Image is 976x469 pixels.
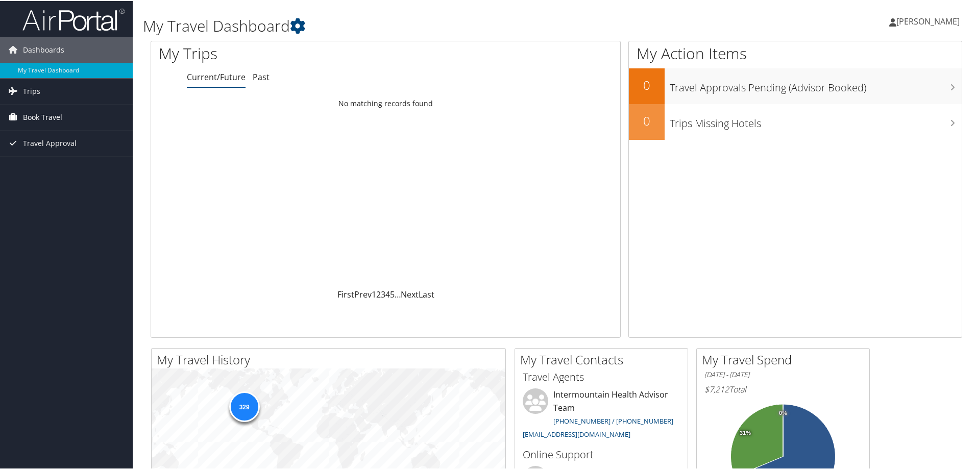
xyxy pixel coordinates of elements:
[629,42,962,63] h1: My Action Items
[23,104,62,129] span: Book Travel
[381,288,385,299] a: 3
[553,415,673,425] a: [PHONE_NUMBER] / [PHONE_NUMBER]
[23,130,77,155] span: Travel Approval
[22,7,125,31] img: airportal-logo.png
[390,288,395,299] a: 5
[523,369,680,383] h3: Travel Agents
[629,103,962,139] a: 0Trips Missing Hotels
[253,70,270,82] a: Past
[670,110,962,130] h3: Trips Missing Hotels
[704,383,862,394] h6: Total
[151,93,620,112] td: No matching records found
[401,288,419,299] a: Next
[520,350,688,367] h2: My Travel Contacts
[354,288,372,299] a: Prev
[337,288,354,299] a: First
[629,67,962,103] a: 0Travel Approvals Pending (Advisor Booked)
[523,447,680,461] h3: Online Support
[889,5,970,36] a: [PERSON_NAME]
[23,36,64,62] span: Dashboards
[629,111,665,129] h2: 0
[229,390,259,421] div: 329
[704,369,862,379] h6: [DATE] - [DATE]
[372,288,376,299] a: 1
[779,409,787,415] tspan: 0%
[385,288,390,299] a: 4
[419,288,434,299] a: Last
[629,76,665,93] h2: 0
[896,15,960,26] span: [PERSON_NAME]
[702,350,869,367] h2: My Travel Spend
[523,429,630,438] a: [EMAIL_ADDRESS][DOMAIN_NAME]
[740,429,751,435] tspan: 31%
[143,14,694,36] h1: My Travel Dashboard
[518,387,685,442] li: Intermountain Health Advisor Team
[670,75,962,94] h3: Travel Approvals Pending (Advisor Booked)
[395,288,401,299] span: …
[159,42,417,63] h1: My Trips
[157,350,505,367] h2: My Travel History
[23,78,40,103] span: Trips
[187,70,246,82] a: Current/Future
[704,383,729,394] span: $7,212
[376,288,381,299] a: 2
